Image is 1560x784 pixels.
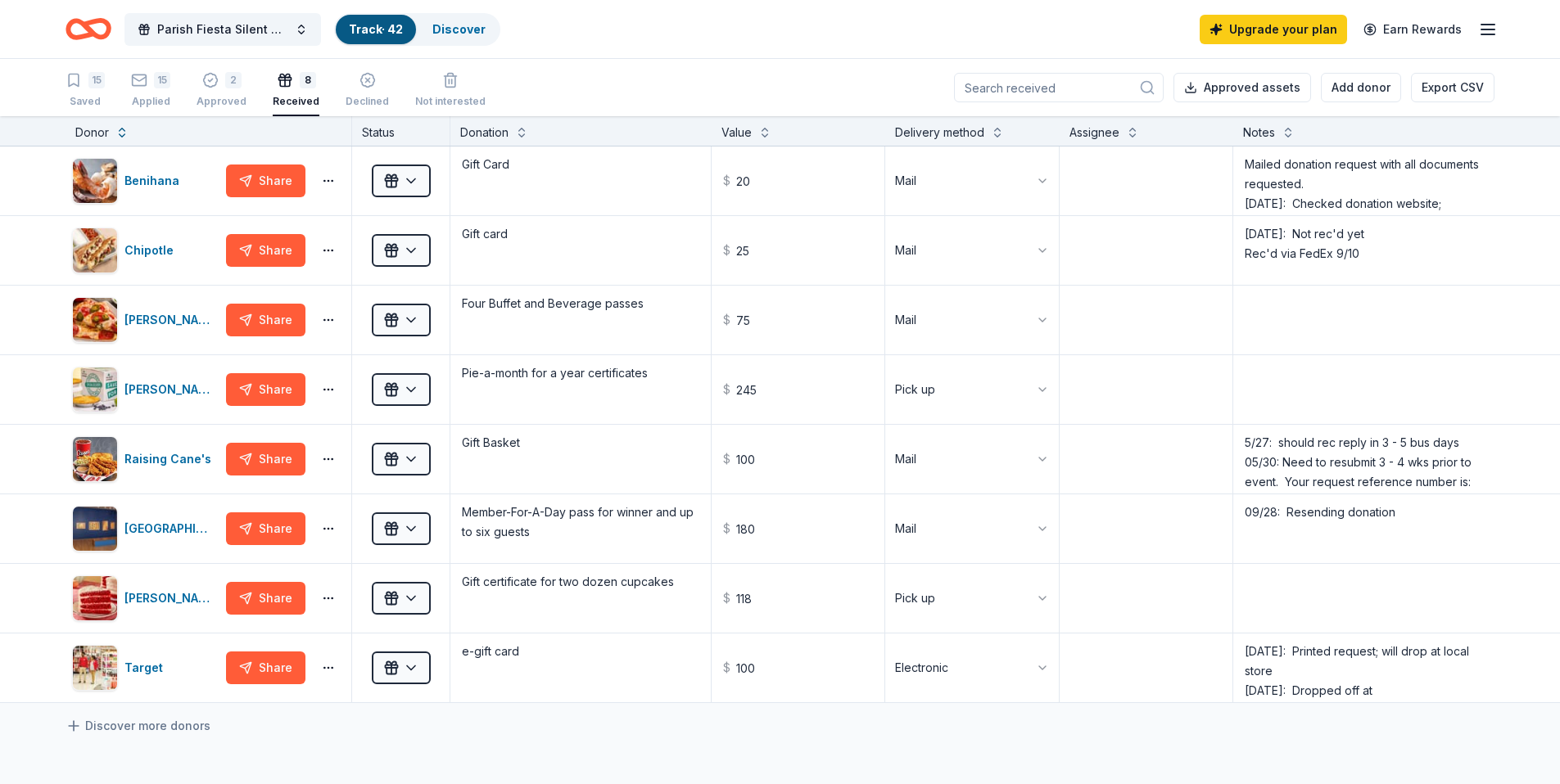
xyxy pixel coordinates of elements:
[73,646,117,690] img: Image for Target
[721,123,752,142] div: Value
[452,287,709,353] textarea: Four Buffet and Beverage passes
[460,123,509,142] div: Donation
[415,95,486,108] div: Not interested
[66,65,105,116] button: 15Saved
[124,449,218,469] div: Raising Cane's
[226,512,305,545] button: Share
[73,437,117,481] img: Image for Raising Cane's
[73,228,117,273] img: Image for Chipotle
[1235,496,1493,561] textarea: 09/28: Resending donation
[1321,73,1401,102] button: Add donor
[452,635,709,701] textarea: e-gift card
[72,645,219,691] button: Image for TargetTarget
[1200,15,1347,44] a: Upgrade your plan
[415,65,486,116] button: Not interested
[432,22,486,36] a: Discover
[346,65,389,116] button: Declined
[124,519,219,538] div: [GEOGRAPHIC_DATA]
[88,72,105,88] div: 15
[66,95,105,108] div: Saved
[197,95,246,108] div: Approved
[72,228,219,273] button: Image for ChipotleChipotle
[73,507,117,551] img: Image for Skirball Cultural Center
[66,716,210,736] a: Discover more donors
[1173,73,1311,102] button: Approved assets
[452,426,709,492] textarea: Gift Basket
[72,575,219,621] button: Image for Susie Cakes[PERSON_NAME]
[273,65,319,116] button: 8Received
[1235,148,1493,214] textarea: Mailed donation request with all documents requested. [DATE]: Checked donation website; request i...
[73,159,117,203] img: Image for Benihana
[154,72,170,88] div: 15
[1235,426,1493,492] textarea: 5/27: should rec reply in 3 - 5 bus days 05/30: Need to resubmit 3 - 4 wks prior to event. Your r...
[72,297,219,343] button: Image for John's Incredible Pizza[PERSON_NAME]'s Incredible Pizza
[197,65,246,116] button: 2Approved
[334,13,500,46] button: Track· 42Discover
[124,13,321,46] button: Parish Fiesta Silent Auction
[954,73,1164,102] input: Search received
[452,218,709,283] textarea: Gift card
[452,357,709,422] textarea: Pie-a-month for a year certificates
[346,95,389,108] div: Declined
[75,123,109,142] div: Donor
[72,367,219,412] button: Image for Polly's Pies[PERSON_NAME]'s Pies
[895,123,984,142] div: Delivery method
[1411,73,1494,102] button: Export CSV
[73,298,117,342] img: Image for John's Incredible Pizza
[1243,123,1275,142] div: Notes
[273,95,319,108] div: Received
[226,373,305,406] button: Share
[226,651,305,684] button: Share
[157,20,288,39] span: Parish Fiesta Silent Auction
[226,234,305,267] button: Share
[72,506,219,552] button: Image for Skirball Cultural Center[GEOGRAPHIC_DATA]
[300,72,316,88] div: 8
[124,310,219,330] div: [PERSON_NAME]'s Incredible Pizza
[66,10,111,48] a: Home
[73,576,117,620] img: Image for Susie Cakes
[131,65,170,116] button: 15Applied
[352,116,450,146] div: Status
[124,241,180,260] div: Chipotle
[72,436,219,482] button: Image for Raising Cane's Raising Cane's
[452,496,709,561] textarea: Member-For-A-Day pass for winner and up to six guests
[73,367,117,412] img: Image for Polly's Pies
[452,148,709,214] textarea: Gift Card
[226,164,305,197] button: Share
[452,565,709,631] textarea: Gift certificate for two dozen cupcakes
[124,171,186,191] div: Benihana
[124,588,219,608] div: [PERSON_NAME]
[1069,123,1119,142] div: Assignee
[226,304,305,336] button: Share
[349,22,403,36] a: Track· 42
[72,158,219,204] button: Image for BenihanaBenihana
[131,95,170,108] div: Applied
[226,443,305,475] button: Share
[226,582,305,615] button: Share
[1235,218,1493,283] textarea: [DATE]: Not rec'd yet Rec'd via FedEx 9/10
[124,380,219,399] div: [PERSON_NAME]'s Pies
[1235,635,1493,701] textarea: [DATE]: Printed request; will drop at local store [DATE]: Dropped off at [GEOGRAPHIC_DATA] store;...
[1354,15,1472,44] a: Earn Rewards
[124,658,170,678] div: Target
[225,72,242,88] div: 2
